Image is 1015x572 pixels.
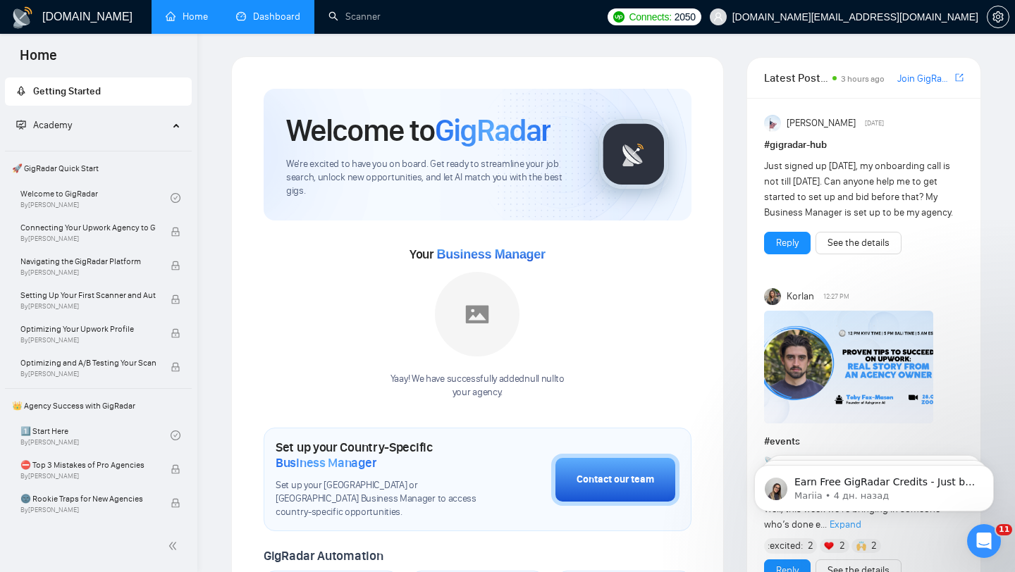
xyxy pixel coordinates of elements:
div: ✅ How To: Connect your agency to [DOMAIN_NAME] [29,392,236,421]
a: homeHome [166,11,208,23]
a: searchScanner [328,11,381,23]
span: double-left [168,539,182,553]
span: Korlan [787,289,814,304]
span: ⛔ Top 3 Mistakes of Pro Agencies [20,458,156,472]
img: Profile image for Nazar [29,223,57,251]
span: Set up your [GEOGRAPHIC_DATA] or [GEOGRAPHIC_DATA] Business Manager to access country-specific op... [276,479,481,519]
button: Поиск по статьям [20,352,262,380]
button: Помощь [188,440,282,496]
span: By [PERSON_NAME] [20,336,156,344]
span: Connects: [629,9,671,25]
span: Business Manager [276,455,376,471]
span: We're excited to have you on board. Get ready to streamline your job search, unlock new opportuni... [286,158,576,198]
span: lock [171,227,180,237]
span: Navigating the GigRadar Platform [20,254,156,268]
span: By [PERSON_NAME] [20,302,156,311]
span: Academy [33,119,72,131]
span: 🚀 GigRadar Quick Start [6,154,190,182]
img: logo [28,27,51,49]
span: lock [171,294,180,304]
span: [DATE] [865,117,884,130]
span: Latest Posts from the GigRadar Community [764,69,828,87]
span: Business Manager [436,247,545,261]
button: See the details [816,232,902,254]
span: 👑 Agency Success with GigRadar [6,392,190,420]
div: Закрыть [242,23,268,48]
img: Profile image for Oleksandr [151,23,179,51]
iframe: Intercom notifications сообщение [733,435,1015,534]
div: Отправить сообщение [29,282,235,297]
span: Just signed up [DATE], my onboarding call is not till [DATE]. Can anyone help me to get started t... [764,160,953,218]
a: Join GigRadar Slack Community [897,71,952,87]
div: Недавние сообщенияProfile image for NazarКак прошел разговор с вами?Nazar•22 ч назад [14,189,268,263]
span: By [PERSON_NAME] [20,370,156,378]
span: check-circle [171,193,180,203]
span: lock [171,362,180,372]
img: gigradar-logo.png [598,119,669,189]
span: 2 [839,539,845,553]
h1: # gigradar-hub [764,137,964,153]
span: Optimizing and A/B Testing Your Scanner for Better Results [20,356,156,370]
img: logo [11,6,34,29]
span: 12:27 PM [823,290,849,303]
div: Profile image for NazarКак прошел разговор с вами?Nazar•22 ч назад [15,211,267,263]
span: rocket [16,86,26,96]
div: Обычно мы отвечаем в течение менее минуты [29,297,235,327]
p: Чем мы можем помочь? [28,124,254,172]
span: By [PERSON_NAME] [20,268,156,277]
span: Setting Up Your First Scanner and Auto-Bidder [20,288,156,302]
span: user [713,12,723,22]
span: By [PERSON_NAME] [20,235,156,243]
span: 🌚 Rookie Traps for New Agencies [20,492,156,506]
button: Contact our team [551,454,679,506]
span: Academy [16,119,72,131]
a: See the details [828,235,890,251]
a: Reply [776,235,799,251]
div: Отправить сообщениеОбычно мы отвечаем в течение менее минуты [14,271,268,339]
span: GigRadar [435,111,550,149]
span: lock [171,464,180,474]
img: Korlan [764,288,781,305]
span: [PERSON_NAME] [787,116,856,131]
span: 3 hours ago [841,74,885,84]
img: ❤️ [824,541,834,551]
div: Недавние сообщения [29,201,253,216]
span: Connecting Your Upwork Agency to GigRadar [20,220,156,235]
span: 2 [871,539,877,553]
span: lock [171,498,180,508]
div: Nazar [63,237,92,251]
img: F09C1F8H75G-Event%20with%20Tobe%20Fox-Mason.png [764,311,933,423]
span: Optimizing Your Upwork Profile [20,322,156,336]
img: Profile image for Nazar [204,23,233,51]
a: Welcome to GigRadarBy[PERSON_NAME] [20,182,171,213]
span: Поиск по статьям [29,359,128,374]
span: 2 [808,539,813,553]
h1: Set up your Country-Specific [276,440,481,471]
span: By [PERSON_NAME] [20,506,156,514]
div: ✅ How To: Connect your agency to [DOMAIN_NAME] [20,386,262,427]
li: Getting Started [5,77,192,106]
iframe: To enrich screen reader interactions, please activate Accessibility in Grammarly extension settings [967,524,1001,558]
span: export [955,72,964,83]
img: placeholder.png [435,272,519,356]
button: setting [987,6,1009,28]
span: lock [171,328,180,338]
div: 🔠 GigRadar Search Syntax: Query Operators for Optimized Job Searches [20,427,262,468]
h1: # events [764,434,964,449]
span: 11 [996,524,1012,535]
img: Profile image for Viktor [178,23,206,51]
span: Главная [24,475,70,485]
span: :excited: [768,538,803,554]
span: Home [8,45,68,75]
img: upwork-logo.png [613,11,625,23]
span: Getting Started [33,85,101,97]
span: GigRadar Automation [264,548,383,564]
img: Anisuzzaman Khan [764,115,781,132]
div: 🔠 GigRadar Search Syntax: Query Operators for Optimized Job Searches [29,433,236,462]
button: Чат [94,440,187,496]
span: Your [410,247,546,262]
